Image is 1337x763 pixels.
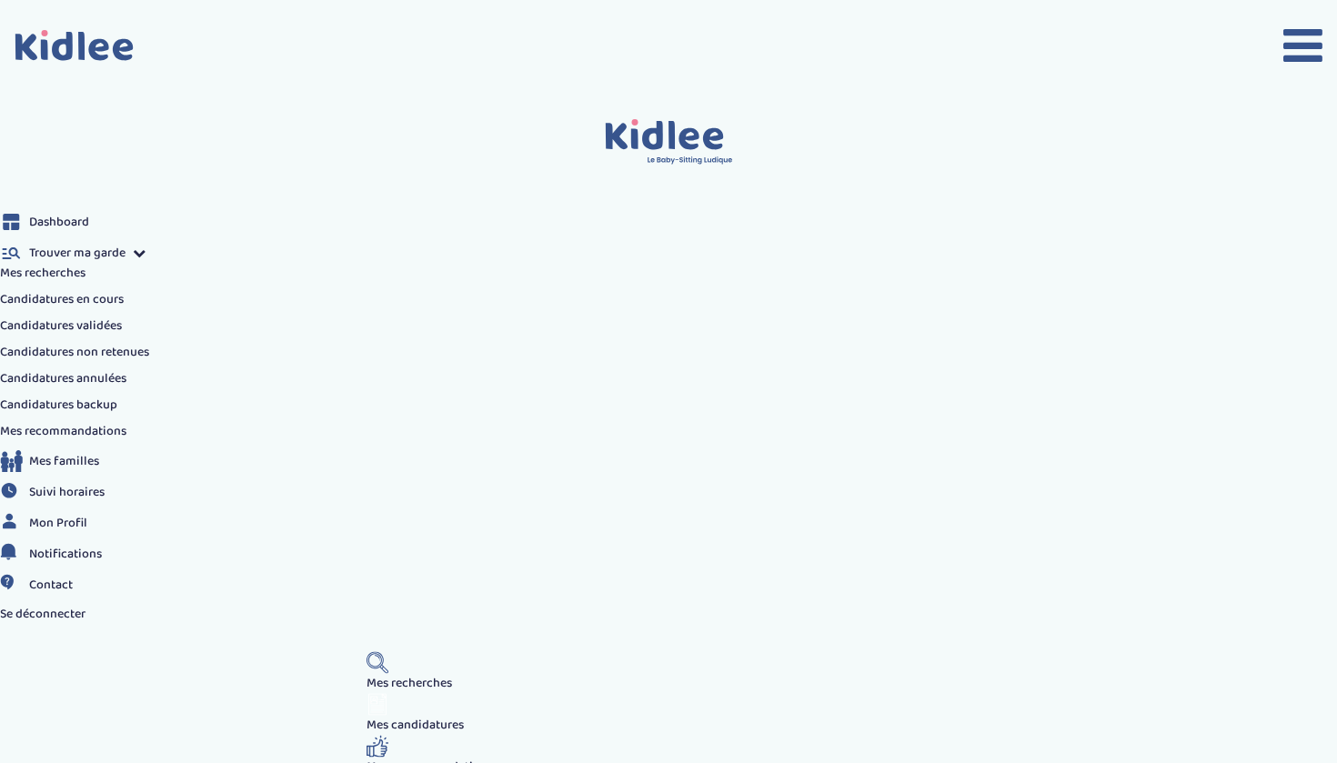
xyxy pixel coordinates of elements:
span: Trouver ma garde [29,244,126,263]
span: Mes familles [29,452,99,471]
span: Dashboard [29,213,89,232]
span: Notifications [29,545,102,564]
a: Mes candidatures [367,693,1310,735]
span: Mes recherches [367,673,452,693]
span: Contact [29,576,73,595]
span: Mes candidatures [367,715,464,735]
a: Mes recherches [367,651,1310,693]
span: Mon Profil [29,514,87,533]
img: logo.svg [605,119,733,166]
span: Suivi horaires [29,483,105,502]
